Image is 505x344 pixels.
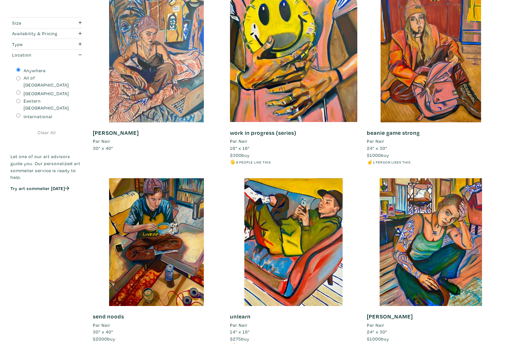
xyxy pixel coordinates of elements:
a: beanie game strong [367,129,420,136]
a: Clear All [11,129,83,136]
a: [PERSON_NAME] [93,129,139,136]
span: buy [367,336,389,342]
span: 24" x 30" [367,145,387,151]
a: Par Nair [230,322,358,329]
li: Par Nair [367,322,384,329]
a: Par Nair [367,138,494,145]
span: 30" x 40" [93,329,113,335]
a: Par Nair [93,322,220,329]
li: ☝️ [367,158,494,165]
li: Par Nair [230,138,248,145]
small: 8 people like this [236,160,271,164]
li: Par Nair [93,138,110,145]
div: Availability & Pricing [12,30,62,37]
label: [GEOGRAPHIC_DATA] [24,90,69,97]
div: Size [12,19,62,27]
span: $1000 [367,152,381,158]
iframe: Customer reviews powered by Trustpilot [11,198,83,211]
button: Location [11,50,83,60]
span: $1000 [367,336,381,342]
span: buy [93,336,115,342]
button: Type [11,39,83,50]
span: 30" x 40" [93,145,113,151]
span: $2000 [93,336,107,342]
li: 🖐️ [230,158,358,165]
span: buy [230,336,249,342]
span: buy [230,152,250,158]
small: 1 person likes this [373,160,411,164]
span: $300 [230,152,241,158]
a: Try art sommelier [DATE] [11,185,69,191]
a: work in progress (series) [230,129,296,136]
li: Par Nair [93,322,110,329]
a: Par Nair [230,138,358,145]
button: Availability & Pricing [11,28,83,39]
label: Eastern [GEOGRAPHIC_DATA] [24,97,78,111]
a: send noods [93,313,124,320]
a: [PERSON_NAME] [367,313,413,320]
p: Let one of our art advisors guide you. Our personalized art sommelier service is ready to help. [11,153,83,180]
label: Anywhere [24,67,46,74]
span: 24" x 30" [367,329,387,335]
li: Par Nair [230,322,248,329]
div: Location [12,51,62,58]
a: Par Nair [93,138,220,145]
span: 16" x 16" [230,145,250,151]
li: Par Nair [367,138,384,145]
label: International [24,113,52,120]
span: buy [367,152,389,158]
button: Size [11,18,83,28]
div: Type [12,41,62,48]
span: $275 [230,336,241,342]
a: Par Nair [367,322,494,329]
a: unlearn [230,313,251,320]
span: 14" x 18" [230,329,250,335]
label: All of [GEOGRAPHIC_DATA] [24,74,78,88]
